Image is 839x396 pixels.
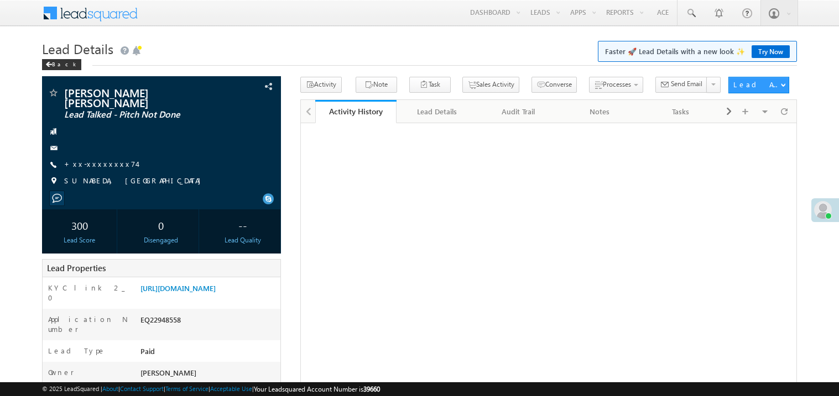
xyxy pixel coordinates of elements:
span: © 2025 LeadSquared | | | | | [42,384,380,394]
a: Tasks [640,100,722,123]
div: Disengaged [126,235,196,245]
div: 0 [126,215,196,235]
a: Try Now [752,45,790,58]
button: Lead Actions [728,77,789,93]
label: KYC link 2_0 [48,283,129,303]
span: Lead Talked - Pitch Not Done [64,109,212,120]
a: [URL][DOMAIN_NAME] [140,283,216,293]
div: -- [208,215,278,235]
div: Lead Actions [733,80,780,89]
button: Sales Activity [462,77,519,93]
div: Paid [138,346,280,361]
a: Activity History [315,100,397,123]
span: Lead Details [42,40,113,57]
label: Lead Type [48,346,106,356]
span: [PERSON_NAME] [PERSON_NAME] [64,87,212,107]
a: Back [42,59,87,68]
div: Back [42,59,81,70]
div: Activity History [324,106,388,117]
div: Audit Trail [487,105,549,118]
button: Note [356,77,397,93]
div: Lead Score [45,235,114,245]
a: Acceptable Use [210,385,252,392]
label: Application Number [48,314,129,334]
span: Processes [603,80,631,88]
a: Notes [559,100,640,123]
a: Audit Trail [478,100,559,123]
div: Notes [568,105,630,118]
span: Your Leadsquared Account Number is [254,385,380,393]
span: Lead Properties [47,262,106,273]
div: Tasks [649,105,712,118]
button: Task [409,77,451,93]
a: About [102,385,118,392]
a: Contact Support [120,385,164,392]
span: 39660 [363,385,380,393]
a: +xx-xxxxxxxx74 [64,159,137,168]
span: Send Email [671,79,702,89]
span: Faster 🚀 Lead Details with a new look ✨ [605,46,790,57]
button: Activity [300,77,342,93]
label: Owner [48,367,74,377]
button: Send Email [655,77,707,93]
button: Converse [531,77,577,93]
div: Lead Details [405,105,468,118]
a: Lead Details [397,100,478,123]
button: Processes [589,77,643,93]
span: [PERSON_NAME] [140,368,196,377]
div: Lead Quality [208,235,278,245]
div: 300 [45,215,114,235]
a: Terms of Service [165,385,209,392]
span: SUNABEDA, [GEOGRAPHIC_DATA] [64,176,206,187]
div: EQ22948558 [138,314,280,330]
